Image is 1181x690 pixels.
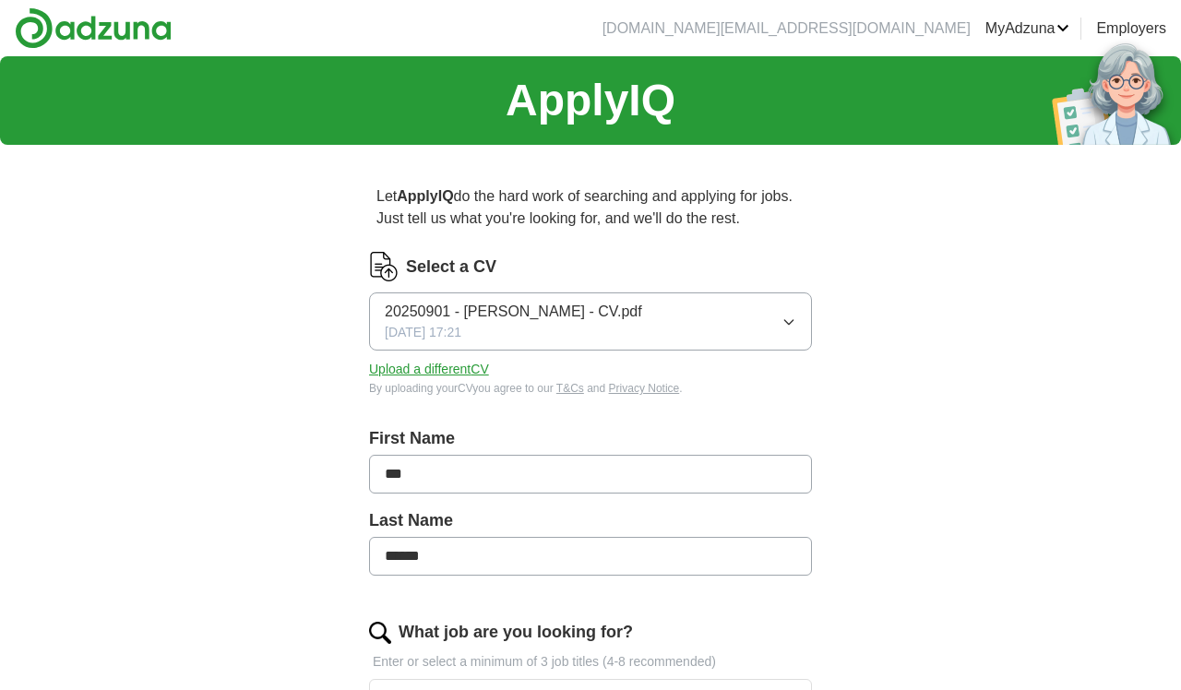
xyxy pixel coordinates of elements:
p: Enter or select a minimum of 3 job titles (4-8 recommended) [369,652,812,672]
a: T&Cs [556,382,584,395]
label: Last Name [369,508,812,533]
a: MyAdzuna [985,18,1070,40]
label: Select a CV [406,255,496,280]
h1: ApplyIQ [506,67,675,134]
li: [DOMAIN_NAME][EMAIL_ADDRESS][DOMAIN_NAME] [602,18,971,40]
strong: ApplyIQ [397,188,453,204]
div: By uploading your CV you agree to our and . [369,380,812,397]
button: Upload a differentCV [369,360,489,379]
p: Let do the hard work of searching and applying for jobs. Just tell us what you're looking for, an... [369,178,812,237]
label: First Name [369,426,812,451]
label: What job are you looking for? [399,620,633,645]
img: search.png [369,622,391,644]
span: [DATE] 17:21 [385,323,461,342]
a: Privacy Notice [609,382,680,395]
span: 20250901 - [PERSON_NAME] - CV.pdf [385,301,642,323]
img: Adzuna logo [15,7,172,49]
button: 20250901 - [PERSON_NAME] - CV.pdf[DATE] 17:21 [369,292,812,351]
img: CV Icon [369,252,399,281]
a: Employers [1096,18,1166,40]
